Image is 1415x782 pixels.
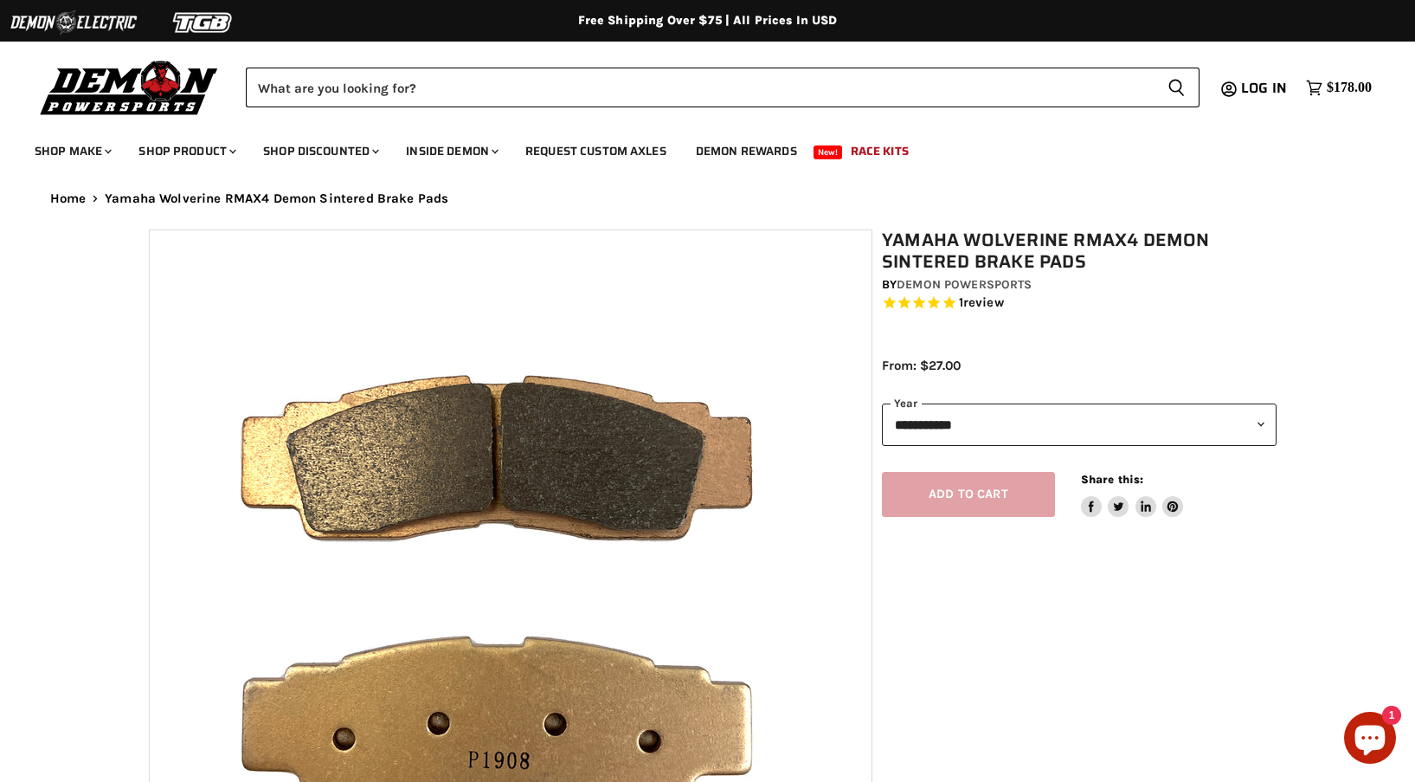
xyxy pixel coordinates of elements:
a: Request Custom Axles [512,133,679,169]
input: Search [246,68,1154,107]
span: New! [814,145,843,159]
a: Inside Demon [393,133,509,169]
inbox-online-store-chat: Shopify online store chat [1339,712,1401,768]
h1: Yamaha Wolverine RMAX4 Demon Sintered Brake Pads [882,229,1277,273]
a: Demon Powersports [897,277,1032,292]
select: year [882,404,1277,446]
span: Share this: [1081,473,1143,486]
span: review [963,295,1004,311]
span: From: $27.00 [882,358,961,373]
span: Log in [1241,77,1287,99]
span: $178.00 [1327,80,1372,96]
div: by [882,275,1277,294]
a: Shop Discounted [250,133,389,169]
a: $178.00 [1297,75,1380,100]
a: Shop Make [22,133,122,169]
div: Free Shipping Over $75 | All Prices In USD [16,13,1400,29]
a: Race Kits [838,133,922,169]
img: TGB Logo 2 [138,6,268,39]
span: 1 reviews [959,295,1004,311]
a: Log in [1233,81,1297,96]
a: Home [50,191,87,206]
aside: Share this: [1081,472,1184,518]
img: Demon Electric Logo 2 [9,6,138,39]
img: Demon Powersports [35,56,224,118]
a: Shop Product [125,133,247,169]
button: Search [1154,68,1200,107]
nav: Breadcrumbs [16,191,1400,206]
a: Demon Rewards [683,133,810,169]
ul: Main menu [22,126,1367,169]
form: Product [246,68,1200,107]
span: Rated 5.0 out of 5 stars 1 reviews [882,294,1277,313]
span: Yamaha Wolverine RMAX4 Demon Sintered Brake Pads [105,191,448,206]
